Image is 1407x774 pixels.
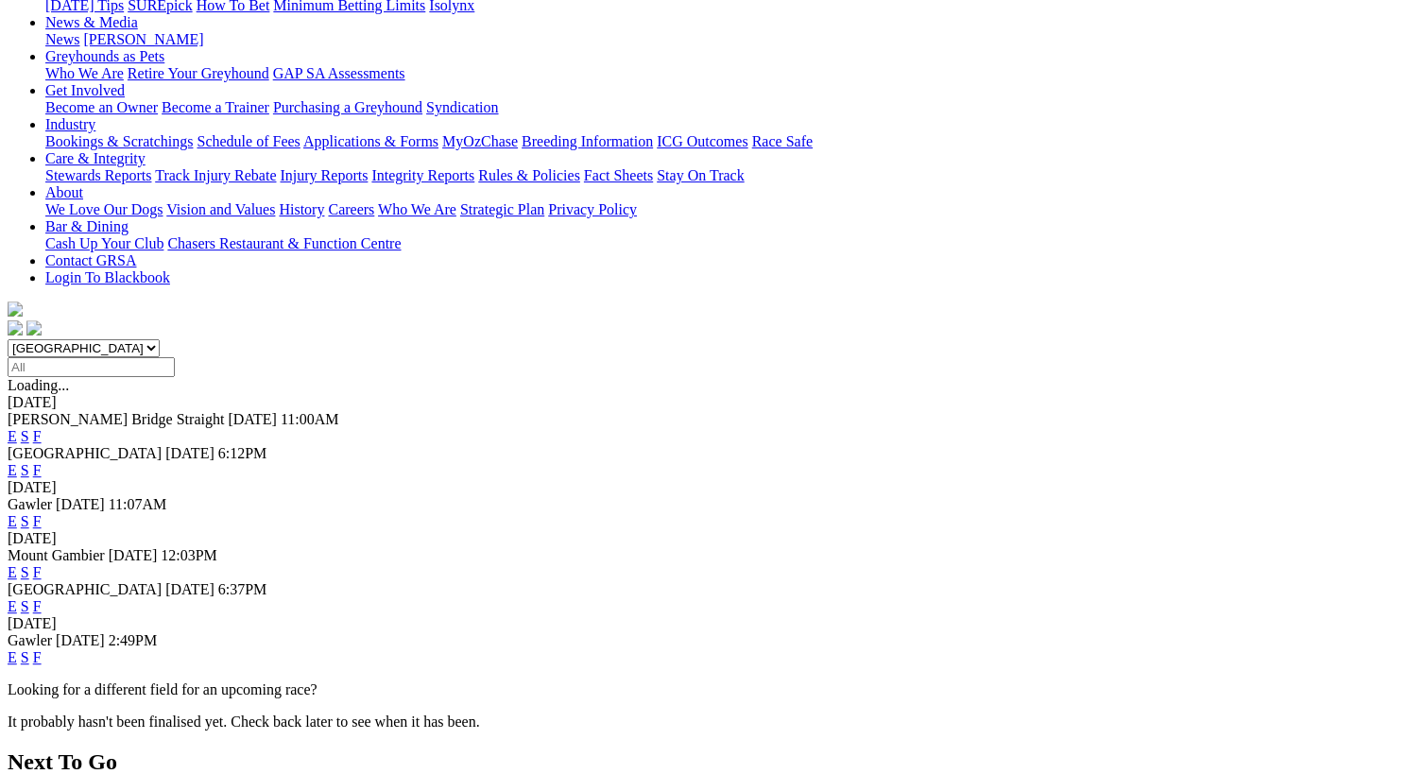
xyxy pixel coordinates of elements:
[33,513,42,529] a: F
[371,167,474,183] a: Integrity Reports
[8,615,1399,632] div: [DATE]
[45,116,95,132] a: Industry
[128,65,269,81] a: Retire Your Greyhound
[45,31,79,47] a: News
[45,133,1399,150] div: Industry
[21,513,29,529] a: S
[45,99,1399,116] div: Get Involved
[155,167,276,183] a: Track Injury Rebate
[197,133,300,149] a: Schedule of Fees
[45,235,1399,252] div: Bar & Dining
[8,445,162,461] span: [GEOGRAPHIC_DATA]
[45,65,1399,82] div: Greyhounds as Pets
[8,496,52,512] span: Gawler
[33,462,42,478] a: F
[8,411,224,427] span: [PERSON_NAME] Bridge Straight
[460,201,544,217] a: Strategic Plan
[8,714,480,730] partial: It probably hasn't been finalised yet. Check back later to see when it has been.
[8,394,1399,411] div: [DATE]
[45,218,129,234] a: Bar & Dining
[166,201,275,217] a: Vision and Values
[218,445,267,461] span: 6:12PM
[45,201,163,217] a: We Love Our Dogs
[8,530,1399,547] div: [DATE]
[657,133,747,149] a: ICG Outcomes
[45,65,124,81] a: Who We Are
[45,31,1399,48] div: News & Media
[303,133,438,149] a: Applications & Forms
[45,167,151,183] a: Stewards Reports
[8,377,69,393] span: Loading...
[45,99,158,115] a: Become an Owner
[8,564,17,580] a: E
[21,428,29,444] a: S
[33,598,42,614] a: F
[165,445,214,461] span: [DATE]
[109,547,158,563] span: [DATE]
[8,581,162,597] span: [GEOGRAPHIC_DATA]
[273,65,405,81] a: GAP SA Assessments
[45,82,125,98] a: Get Involved
[45,201,1399,218] div: About
[109,632,158,648] span: 2:49PM
[584,167,653,183] a: Fact Sheets
[56,632,105,648] span: [DATE]
[21,649,29,665] a: S
[21,462,29,478] a: S
[33,649,42,665] a: F
[8,462,17,478] a: E
[167,235,401,251] a: Chasers Restaurant & Function Centre
[522,133,653,149] a: Breeding Information
[45,167,1399,184] div: Care & Integrity
[21,598,29,614] a: S
[45,48,164,64] a: Greyhounds as Pets
[8,632,52,648] span: Gawler
[45,269,170,285] a: Login To Blackbook
[426,99,498,115] a: Syndication
[328,201,374,217] a: Careers
[8,479,1399,496] div: [DATE]
[218,581,267,597] span: 6:37PM
[109,496,167,512] span: 11:07AM
[8,357,175,377] input: Select date
[45,133,193,149] a: Bookings & Scratchings
[378,201,456,217] a: Who We Are
[8,681,1399,698] p: Looking for a different field for an upcoming race?
[45,184,83,200] a: About
[56,496,105,512] span: [DATE]
[45,150,146,166] a: Care & Integrity
[45,14,138,30] a: News & Media
[8,428,17,444] a: E
[21,564,29,580] a: S
[548,201,637,217] a: Privacy Policy
[8,320,23,335] img: facebook.svg
[280,167,368,183] a: Injury Reports
[8,513,17,529] a: E
[442,133,518,149] a: MyOzChase
[83,31,203,47] a: [PERSON_NAME]
[33,564,42,580] a: F
[165,581,214,597] span: [DATE]
[281,411,339,427] span: 11:00AM
[228,411,277,427] span: [DATE]
[8,301,23,317] img: logo-grsa-white.png
[8,598,17,614] a: E
[26,320,42,335] img: twitter.svg
[161,547,217,563] span: 12:03PM
[162,99,269,115] a: Become a Trainer
[279,201,324,217] a: History
[45,235,163,251] a: Cash Up Your Club
[751,133,812,149] a: Race Safe
[478,167,580,183] a: Rules & Policies
[8,547,105,563] span: Mount Gambier
[657,167,744,183] a: Stay On Track
[273,99,422,115] a: Purchasing a Greyhound
[8,649,17,665] a: E
[45,252,136,268] a: Contact GRSA
[33,428,42,444] a: F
